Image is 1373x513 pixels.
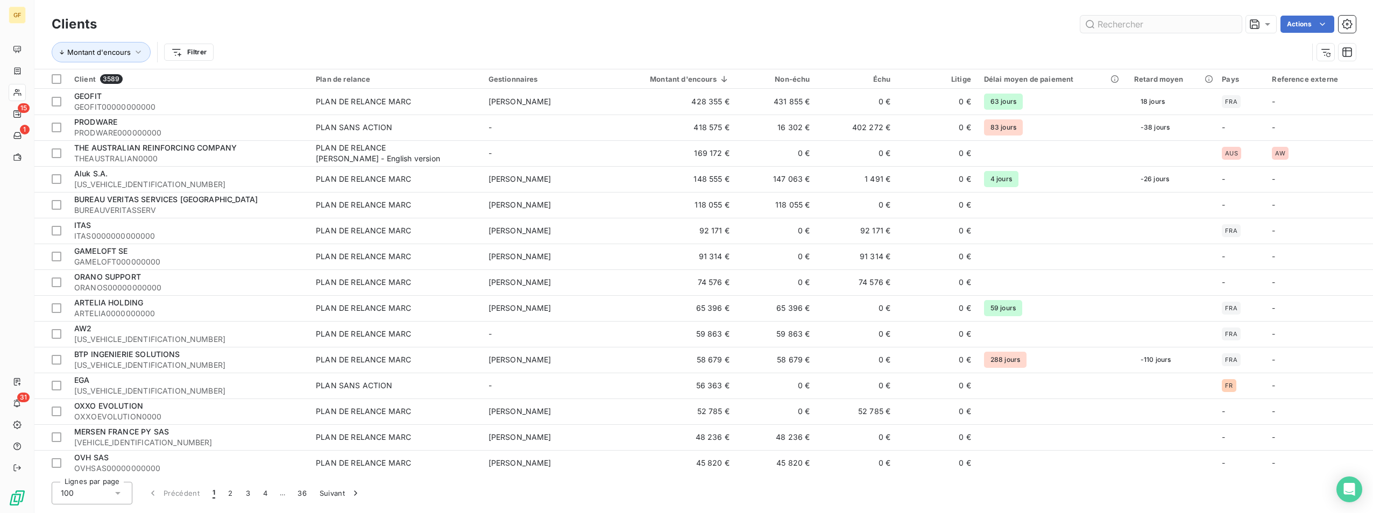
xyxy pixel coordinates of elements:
[489,432,551,441] span: [PERSON_NAME]
[1272,329,1275,338] span: -
[316,199,411,210] div: PLAN DE RELANCE MARC
[316,142,450,164] div: PLAN DE RELANCE [PERSON_NAME] - English version
[316,354,411,365] div: PLAN DE RELANCE MARC
[984,352,1027,368] span: 288 jours
[489,252,551,261] span: [PERSON_NAME]
[1222,252,1225,261] span: -
[1222,123,1225,132] span: -
[74,463,303,474] span: OVHSAS00000000000
[213,488,215,498] span: 1
[816,89,897,115] td: 0 €
[613,295,736,321] td: 65 396 €
[613,347,736,373] td: 58 679 €
[742,75,810,83] div: Non-échu
[1225,227,1237,234] span: FRA
[316,329,411,339] div: PLAN DE RELANCE MARC
[736,115,817,140] td: 16 302 €
[489,277,551,287] span: [PERSON_NAME]
[1275,150,1285,156] span: AW
[816,192,897,218] td: 0 €
[316,277,411,288] div: PLAN DE RELANCE MARC
[74,143,237,152] span: THE AUSTRALIAN REINFORCING COMPANY
[489,200,551,209] span: [PERSON_NAME]
[222,482,239,504] button: 2
[313,482,367,504] button: Suivant
[816,166,897,192] td: 1 491 €
[316,380,392,391] div: PLAN SANS ACTION
[74,169,108,178] span: Aluk S.A.
[489,174,551,183] span: [PERSON_NAME]
[613,166,736,192] td: 148 555 €
[74,127,303,138] span: PRODWARE000000000
[1225,357,1237,363] span: FRA
[984,75,1121,83] div: Délai moyen de paiement
[1080,16,1242,33] input: Rechercher
[1222,277,1225,287] span: -
[736,321,817,347] td: 59 863 €
[100,74,123,84] span: 3589
[897,321,978,347] td: 0 €
[489,329,492,338] span: -
[736,424,817,450] td: 48 236 €
[816,373,897,398] td: 0 €
[897,295,978,321] td: 0 €
[74,282,303,293] span: ORANOS00000000000
[1336,476,1362,502] div: Open Intercom Messenger
[74,334,303,345] span: [US_VEHICLE_IDENTIFICATION_NUMBER]
[816,269,897,295] td: 74 576 €
[74,179,303,190] span: [US_VEHICLE_IDENTIFICATION_NUMBER]
[18,103,30,113] span: 15
[1272,381,1275,390] span: -
[903,75,971,83] div: Litige
[74,117,117,126] span: PRODWARE
[736,347,817,373] td: 58 679 €
[613,89,736,115] td: 428 355 €
[74,246,128,255] span: GAMELOFT SE
[74,256,303,267] span: GAMELOFT000000000
[984,119,1023,136] span: 83 jours
[1134,119,1176,136] span: -38 jours
[1222,174,1225,183] span: -
[1272,174,1275,183] span: -
[74,350,180,359] span: BTP INGENIERIE SOLUTIONS
[1222,200,1225,209] span: -
[9,6,26,24] div: GF
[316,458,411,468] div: PLAN DE RELANCE MARC
[74,298,143,307] span: ARTELIA HOLDING
[816,218,897,244] td: 92 171 €
[897,115,978,140] td: 0 €
[489,355,551,364] span: [PERSON_NAME]
[613,321,736,347] td: 59 863 €
[74,153,303,164] span: THEAUSTRALIAN0000
[316,406,411,417] div: PLAN DE RELANCE MARC
[316,122,392,133] div: PLAN SANS ACTION
[1272,226,1275,235] span: -
[316,96,411,107] div: PLAN DE RELANCE MARC
[1272,355,1275,364] span: -
[816,244,897,269] td: 91 314 €
[206,482,222,504] button: 1
[74,427,169,436] span: MERSEN FRANCE PY SAS
[613,450,736,476] td: 45 820 €
[1225,305,1237,311] span: FRA
[74,91,102,101] span: GEOFIT
[1272,200,1275,209] span: -
[897,89,978,115] td: 0 €
[52,42,151,62] button: Montant d'encours
[736,373,817,398] td: 0 €
[74,375,89,384] span: EGA
[316,251,411,262] div: PLAN DE RELANCE MARC
[1134,75,1209,83] div: Retard moyen
[816,347,897,373] td: 0 €
[1134,352,1178,368] span: -110 jours
[897,398,978,424] td: 0 €
[17,393,30,402] span: 31
[1272,407,1275,416] span: -
[613,192,736,218] td: 118 055 €
[74,205,303,216] span: BUREAUVERITASSERV
[897,166,978,192] td: 0 €
[1225,382,1233,389] span: FR
[736,398,817,424] td: 0 €
[52,15,97,34] h3: Clients
[897,244,978,269] td: 0 €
